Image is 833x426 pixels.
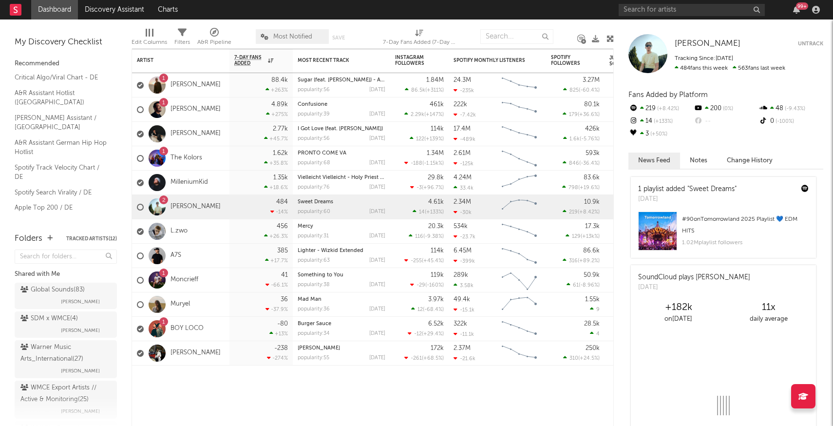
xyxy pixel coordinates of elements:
svg: Chart title [497,122,541,146]
span: [PERSON_NAME] [61,296,100,308]
div: 14 [628,115,693,128]
div: Instagram Followers [395,55,429,66]
div: [DATE] [369,136,385,141]
div: 3.58k [454,282,473,289]
span: 846 [569,161,579,166]
span: -3 [416,185,422,191]
div: 11 x [723,302,814,313]
div: [DATE] [369,112,385,117]
div: popularity: 31 [298,233,329,239]
div: -238 [274,345,288,351]
div: 3.27M [583,77,600,83]
div: Sweet Dreams [298,199,385,205]
span: -160 % [427,283,442,288]
div: 7-Day Fans Added (7-Day Fans Added) [383,37,456,48]
div: -399k [454,258,475,264]
div: 322k [454,321,467,327]
div: popularity: 34 [298,331,330,336]
div: Something to You [298,272,385,278]
a: L.zwo [170,227,188,235]
div: 10.9k [584,199,600,205]
a: MilleniumKid [170,178,208,187]
div: popularity: 36 [298,307,330,312]
div: 36 [281,296,288,303]
div: [DATE] [369,258,385,263]
div: popularity: 60 [298,209,330,214]
button: Tracked Artists(12) [66,236,117,241]
a: Something to You [298,272,343,278]
div: popularity: 68 [298,160,330,166]
a: SDM x WMCE(4)[PERSON_NAME] [15,311,117,338]
div: 534k [454,223,468,230]
a: [PERSON_NAME] [170,105,221,114]
span: 798 [568,185,578,191]
div: My Discovery Checklist [15,37,117,48]
button: Untrack [798,39,823,49]
div: 114k [431,248,444,254]
div: 73.5 [609,226,648,237]
div: -15.1k [454,307,474,313]
span: +133 % [426,210,442,215]
div: popularity: 55 [298,355,329,361]
div: 33.4k [454,185,473,191]
span: +147 % [426,112,442,117]
svg: Chart title [497,97,541,122]
div: 24.3M [454,77,471,83]
div: ( ) [404,111,444,117]
div: 68.0 [609,348,648,359]
span: +45.4 % [423,258,442,264]
div: ( ) [410,184,444,191]
div: 2.61M [454,150,471,156]
div: ( ) [563,257,600,264]
div: 78.4 [609,177,648,189]
a: Confusione [298,102,327,107]
div: +18.6 % [264,184,288,191]
span: -12 [414,331,422,337]
div: 114k [431,126,444,132]
svg: Chart title [497,244,541,268]
div: # 90 on Tomorrowland 2025 Playlist 💙 EDM HITS [682,213,809,237]
div: 80.1k [584,101,600,108]
input: Search for folders... [15,250,117,264]
span: [PERSON_NAME] [61,365,100,377]
div: -80 [277,321,288,327]
div: 6.52k [428,321,444,327]
div: Folders [15,233,42,245]
div: -23.7k [454,233,475,240]
span: -9.43 % [783,106,805,112]
div: +182k [633,302,723,313]
div: 3.97k [428,296,444,303]
a: [PERSON_NAME] Assistant / [GEOGRAPHIC_DATA] [15,113,107,133]
div: -274 % [267,355,288,361]
svg: Chart title [497,171,541,195]
span: -5.76 % [581,136,598,142]
span: 9 [596,307,600,312]
span: -60.4 % [580,88,598,93]
div: popularity: 76 [298,185,330,190]
div: I Got Love (feat. Nate Dogg) [298,126,385,132]
div: +13 % [269,330,288,337]
span: 129 [572,234,581,239]
svg: Chart title [497,219,541,244]
div: ( ) [404,257,444,264]
span: -9.38 % [425,234,442,239]
span: [PERSON_NAME] [61,406,100,417]
div: 6.45M [454,248,472,254]
div: 593k [586,150,600,156]
a: "Sweet Dreams" [687,186,737,193]
div: [DATE] [369,233,385,239]
a: The Kolors [170,154,202,162]
div: Artist [137,58,210,63]
span: Fans Added by Platform [628,91,708,98]
span: 0 % [721,106,733,112]
div: -125k [454,160,473,167]
div: Global Sounds ( 83 ) [20,284,85,296]
div: popularity: 56 [298,87,330,93]
div: 1.02M playlist followers [682,237,809,249]
div: ( ) [404,355,444,361]
button: 99+ [793,6,800,14]
div: ( ) [563,111,600,117]
div: popularity: 63 [298,258,330,263]
button: Change History [717,153,782,169]
a: [PERSON_NAME] [170,349,221,357]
